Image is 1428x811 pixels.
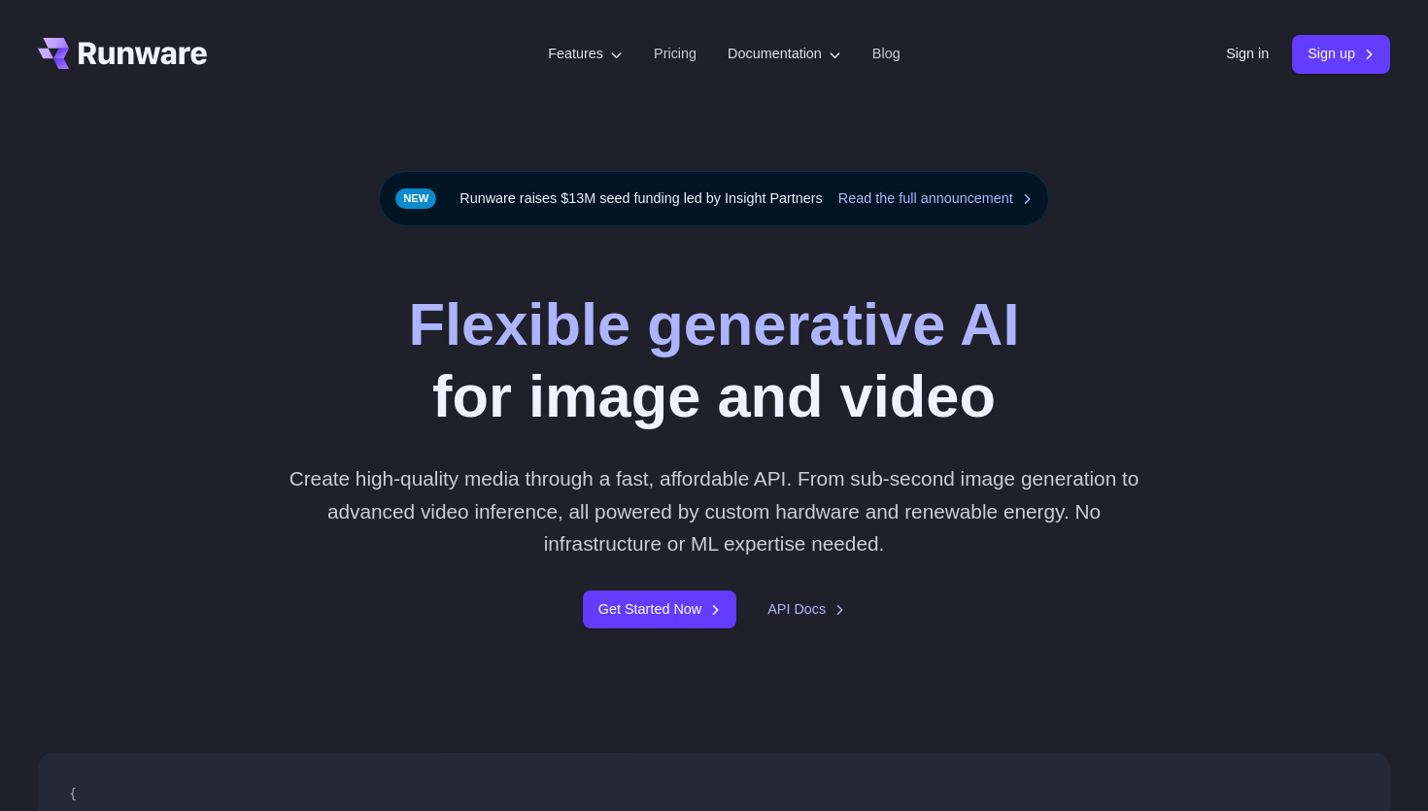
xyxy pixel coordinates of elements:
label: Documentation [728,43,841,65]
a: Sign up [1292,35,1390,73]
h1: for image and video [409,288,1020,431]
a: Sign in [1226,43,1269,65]
a: Blog [872,43,901,65]
a: API Docs [767,598,845,621]
label: Features [548,43,623,65]
span: { [69,786,77,801]
a: Read the full announcement [838,187,1033,210]
p: Create high-quality media through a fast, affordable API. From sub-second image generation to adv... [282,462,1147,559]
a: Pricing [654,43,697,65]
strong: Flexible generative AI [409,290,1020,357]
a: Go to / [38,38,207,69]
div: Runware raises $13M seed funding led by Insight Partners [379,171,1049,226]
a: Get Started Now [583,591,736,628]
